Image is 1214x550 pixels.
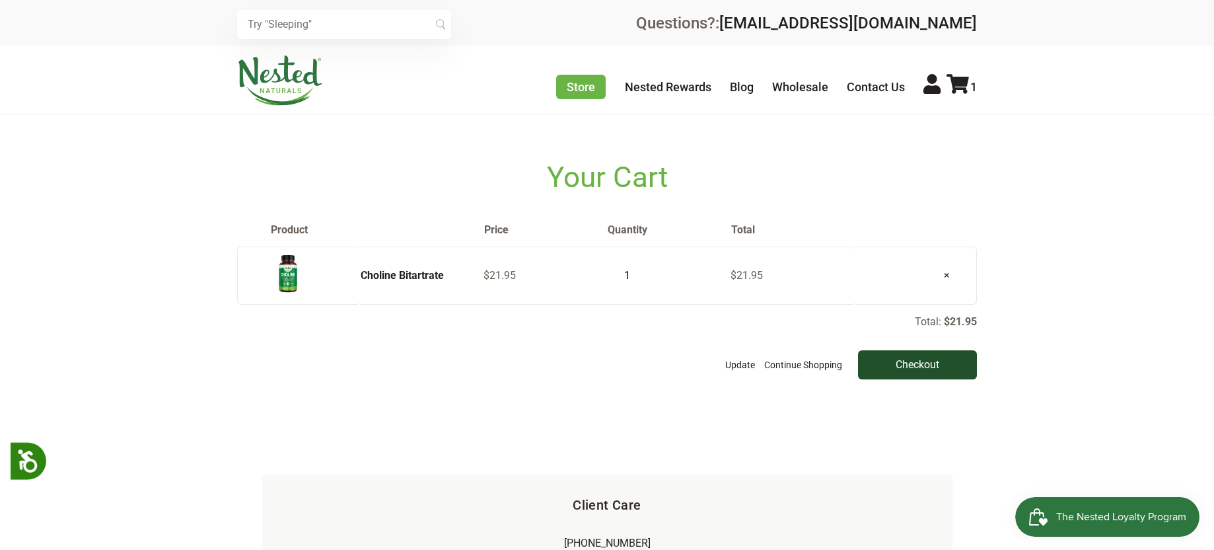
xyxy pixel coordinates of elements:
[970,80,977,94] span: 1
[731,223,854,237] th: Total
[237,315,977,379] div: Total:
[564,537,651,549] a: [PHONE_NUMBER]
[933,258,960,292] a: ×
[731,269,763,282] span: $21.95
[625,80,711,94] a: Nested Rewards
[556,75,606,99] a: Store
[772,80,828,94] a: Wholesale
[271,253,304,295] img: Choline Bitartrate - USA
[607,223,731,237] th: Quantity
[946,80,977,94] a: 1
[237,56,323,106] img: Nested Naturals
[761,350,845,379] a: Continue Shopping
[944,315,977,328] p: $21.95
[237,161,977,194] h1: Your Cart
[1015,497,1201,537] iframe: Button to open loyalty program pop-up
[719,14,977,32] a: [EMAIL_ADDRESS][DOMAIN_NAME]
[847,80,905,94] a: Contact Us
[237,223,483,237] th: Product
[361,269,444,282] a: Choline Bitartrate
[283,496,931,514] h5: Client Care
[483,269,516,282] span: $21.95
[483,223,607,237] th: Price
[636,15,977,31] div: Questions?:
[730,80,754,94] a: Blog
[237,10,451,39] input: Try "Sleeping"
[858,350,977,379] input: Checkout
[722,350,758,379] button: Update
